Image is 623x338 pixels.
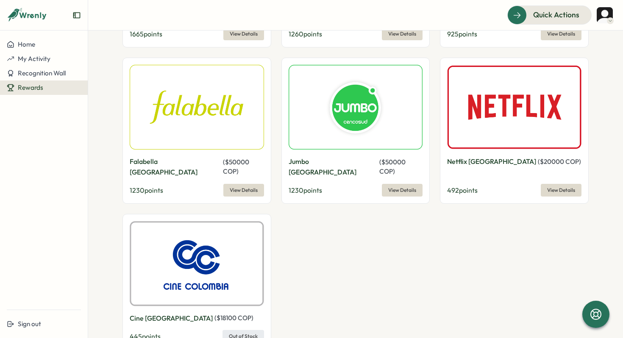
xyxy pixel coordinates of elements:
[230,28,258,40] span: View Details
[289,156,378,177] p: Jumbo [GEOGRAPHIC_DATA]
[547,184,575,196] span: View Details
[130,186,163,194] span: 1230 points
[447,186,478,194] span: 492 points
[447,30,477,38] span: 925 points
[382,184,423,197] button: View Details
[18,320,41,328] span: Sign out
[223,184,264,197] button: View Details
[230,184,258,196] span: View Details
[447,156,536,167] p: Netflix [GEOGRAPHIC_DATA]
[130,65,264,150] img: Falabella Colombia
[379,158,406,175] span: ( $ 50000 COP )
[289,65,423,150] img: Jumbo Colombia
[214,314,253,322] span: ( $ 18100 COP )
[289,186,322,194] span: 1230 points
[130,156,221,177] p: Falabella [GEOGRAPHIC_DATA]
[223,28,264,40] button: View Details
[72,11,81,19] button: Expand sidebar
[547,28,575,40] span: View Details
[223,158,249,175] span: ( $ 50000 COP )
[507,6,592,24] button: Quick Actions
[597,7,613,23] img: Andrey Rodriguez
[130,313,213,324] p: Cine [GEOGRAPHIC_DATA]
[382,28,423,40] button: View Details
[388,184,416,196] span: View Details
[18,55,50,63] span: My Activity
[388,28,416,40] span: View Details
[538,158,581,166] span: ( $ 20000 COP )
[541,28,581,40] button: View Details
[130,30,162,38] span: 1665 points
[289,30,322,38] span: 1260 points
[447,65,581,150] img: Netflix Colombia
[18,69,66,77] span: Recognition Wall
[18,83,43,91] span: Rewards
[533,9,579,20] span: Quick Actions
[541,184,581,197] button: View Details
[130,221,264,306] img: Cine Colombia
[18,40,35,48] span: Home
